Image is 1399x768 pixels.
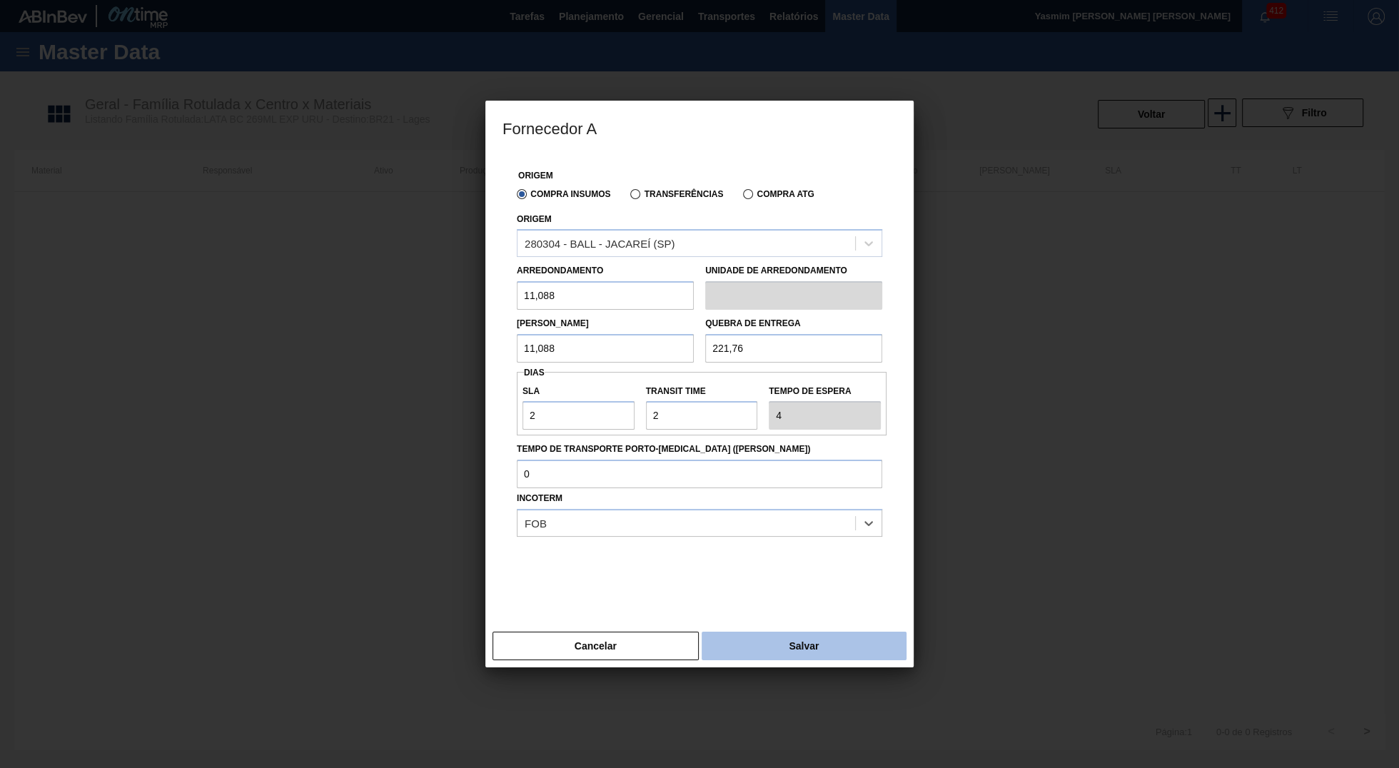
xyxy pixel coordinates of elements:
[646,381,758,402] label: Transit Time
[769,381,881,402] label: Tempo de espera
[630,189,723,199] label: Transferências
[524,368,545,378] span: Dias
[525,517,547,530] div: FOB
[517,318,589,328] label: [PERSON_NAME]
[517,214,552,224] label: Origem
[517,493,562,503] label: Incoterm
[517,266,603,276] label: Arredondamento
[517,189,610,199] label: Compra Insumos
[702,632,906,660] button: Salvar
[705,261,882,281] label: Unidade de arredondamento
[517,439,882,460] label: Tempo de Transporte Porto-[MEDICAL_DATA] ([PERSON_NAME])
[518,171,553,181] label: Origem
[485,101,914,155] h3: Fornecedor A
[493,632,699,660] button: Cancelar
[705,318,801,328] label: Quebra de entrega
[525,238,675,250] div: 280304 - BALL - JACAREÍ (SP)
[743,189,814,199] label: Compra ATG
[522,381,635,402] label: SLA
